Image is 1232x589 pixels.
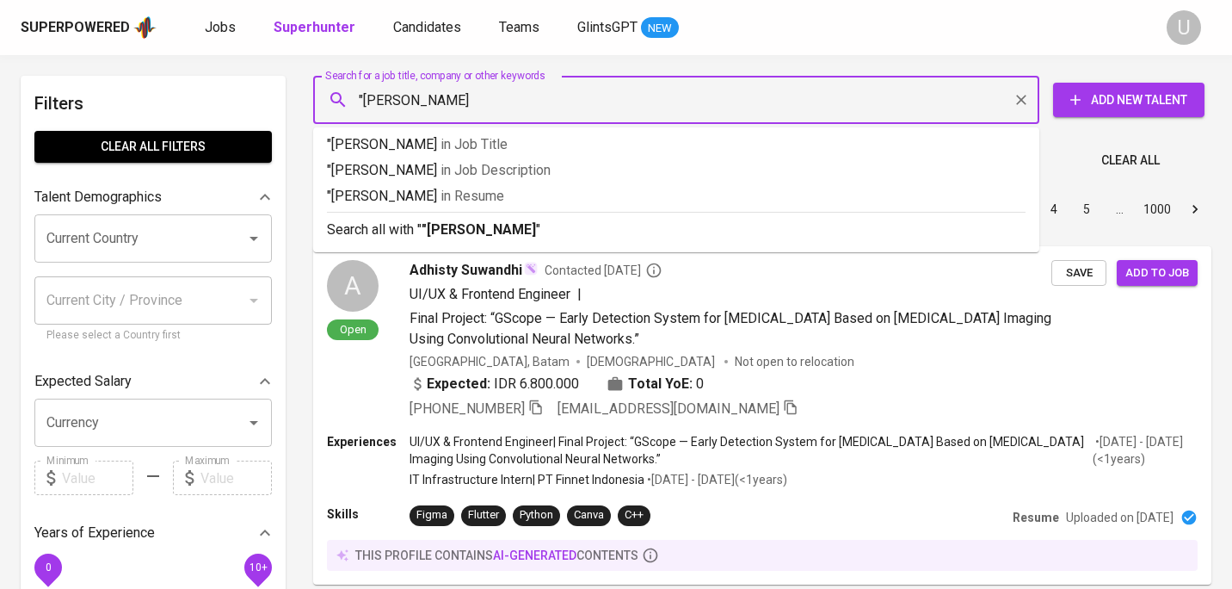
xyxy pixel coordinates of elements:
span: Contacted [DATE] [545,262,662,279]
div: U [1167,10,1201,45]
b: Total YoE: [628,374,693,394]
p: "[PERSON_NAME] [327,160,1026,181]
div: Python [520,507,553,524]
span: | [577,284,582,305]
div: Superpowered [21,18,130,38]
span: GlintsGPT [577,19,638,35]
a: Candidates [393,17,465,39]
div: [GEOGRAPHIC_DATA], Batam [410,353,570,370]
div: A [327,260,379,312]
span: 10+ [249,561,267,573]
img: magic_wand.svg [524,262,538,276]
button: Clear All [1094,145,1167,177]
p: UI/UX & Frontend Engineer | Final Project: “GScope — Early Detection System for [MEDICAL_DATA] Ba... [410,433,1093,468]
button: Go to next page [1181,195,1209,223]
b: "[PERSON_NAME] [422,221,536,238]
p: Talent Demographics [34,187,162,208]
p: Please select a Country first [46,327,260,344]
p: Uploaded on [DATE] [1066,509,1173,526]
a: Superpoweredapp logo [21,15,157,40]
a: Teams [499,17,543,39]
p: this profile contains contents [355,547,638,564]
button: Open [242,226,266,251]
span: Teams [499,19,539,35]
span: Candidates [393,19,461,35]
a: Superhunter [274,17,359,39]
nav: pagination navigation [907,195,1211,223]
p: Years of Experience [34,523,155,543]
span: Save [1060,263,1098,283]
p: "[PERSON_NAME] [327,186,1026,207]
p: Search all with " " [327,220,1026,240]
p: Resume [1013,509,1059,526]
span: in Job Description [440,162,551,178]
span: AI-generated [493,549,576,562]
span: Add to job [1125,263,1189,283]
button: Open [242,411,266,435]
p: Experiences [327,433,410,450]
div: … [1106,201,1133,218]
span: Clear All filters [48,136,258,158]
span: Open [333,322,373,337]
span: [EMAIL_ADDRESS][DOMAIN_NAME] [557,400,779,417]
input: Value [62,461,133,495]
div: Years of Experience [34,516,272,550]
p: Expected Salary [34,371,132,392]
button: Clear All filters [34,131,272,163]
b: Expected: [427,374,490,394]
span: Jobs [205,19,236,35]
span: Add New Talent [1067,90,1191,111]
span: Adhisty Suwandhi [410,260,522,281]
p: Not open to relocation [735,353,854,370]
span: Final Project: “GScope — Early Detection System for [MEDICAL_DATA] Based on [MEDICAL_DATA] Imagin... [410,310,1051,347]
button: Go to page 4 [1040,195,1068,223]
span: [PHONE_NUMBER] [410,400,525,417]
span: Clear All [1101,150,1160,171]
div: C++ [625,507,644,524]
div: IDR 6.800.000 [410,374,579,394]
div: Canva [574,507,604,524]
button: Go to page 1000 [1138,195,1176,223]
button: Go to page 5 [1073,195,1100,223]
span: 0 [45,561,51,573]
button: Save [1051,260,1106,287]
div: Expected Salary [34,364,272,399]
span: UI/UX & Frontend Engineer [410,286,570,302]
button: Clear [1009,88,1033,112]
a: AOpenAdhisty SuwandhiContacted [DATE]UI/UX & Frontend Engineer|Final Project: “GScope — Early Det... [313,246,1211,585]
b: Superhunter [274,19,355,35]
img: app logo [133,15,157,40]
svg: By Batam recruiter [645,262,662,279]
span: NEW [641,20,679,37]
p: • [DATE] - [DATE] ( <1 years ) [644,471,787,488]
input: Value [200,461,272,495]
div: Talent Demographics [34,180,272,214]
span: in Resume [440,188,504,204]
a: Jobs [205,17,239,39]
p: IT Infrastructure Intern | PT Finnet Indonesia [410,471,644,488]
p: "[PERSON_NAME] [327,134,1026,155]
button: Add New Talent [1053,83,1204,117]
div: Figma [416,507,447,524]
div: Flutter [468,507,499,524]
p: • [DATE] - [DATE] ( <1 years ) [1093,433,1198,468]
a: GlintsGPT NEW [577,17,679,39]
span: in Job Title [440,136,508,152]
span: 0 [696,374,704,394]
button: Add to job [1117,260,1198,287]
h6: Filters [34,90,272,117]
span: [DEMOGRAPHIC_DATA] [587,353,718,370]
p: Skills [327,505,410,523]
